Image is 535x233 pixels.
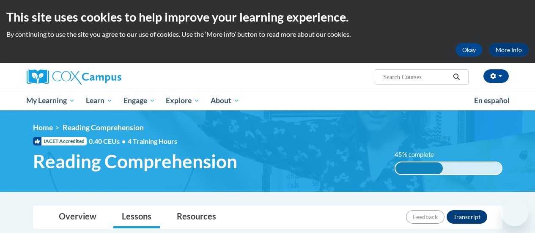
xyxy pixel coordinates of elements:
[118,91,161,110] a: Engage
[406,210,444,224] button: Feedback
[21,91,81,110] a: My Learning
[205,91,245,110] a: About
[86,96,112,106] span: Learn
[166,96,200,106] span: Explore
[483,69,509,83] button: Account Settings
[211,96,239,106] span: About
[382,72,450,82] input: Search Courses
[168,206,225,228] a: Resources
[80,91,118,110] a: Learn
[122,137,126,145] span: •
[33,123,53,132] a: Home
[450,72,463,82] button: Search
[27,69,121,85] img: Cox Campus
[113,206,160,228] a: Lessons
[26,96,75,106] span: My Learning
[89,137,128,146] span: 0.40 CEUs
[33,137,87,145] span: IACET Accredited
[6,30,529,39] p: By continuing to use the site you agree to our use of cookies. Use the ‘More info’ button to read...
[160,91,205,110] a: Explore
[455,43,483,57] button: Okay
[6,8,529,25] h2: This site uses cookies to help improve your learning experience.
[489,43,529,57] a: More Info
[63,123,144,132] span: Reading Comprehension
[128,137,177,145] span: 4 Training Hours
[474,96,510,105] span: En español
[50,206,105,228] a: Overview
[469,92,515,110] a: En español
[501,199,528,226] iframe: Button to launch messaging window
[447,210,487,224] button: Transcript
[33,150,237,173] span: Reading Comprehension
[395,162,443,174] div: 45% complete
[27,69,179,85] a: Cox Campus
[123,96,155,106] span: Engage
[20,91,515,110] div: Main menu
[395,150,443,159] label: 45% complete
